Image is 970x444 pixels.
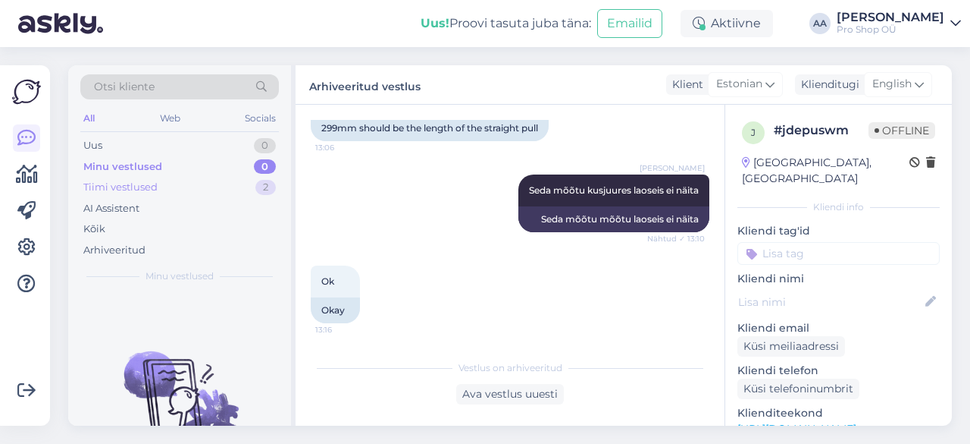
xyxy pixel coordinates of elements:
[737,405,940,421] p: Klienditeekond
[315,324,372,335] span: 13:16
[311,115,549,141] div: 299mm should be the length of the straight pull
[681,10,773,37] div: Aktiivne
[309,74,421,95] label: Arhiveeritud vestlus
[666,77,703,93] div: Klient
[83,222,105,237] div: Kõik
[83,159,162,175] div: Minu vestlused
[12,77,41,106] img: Askly Logo
[597,9,662,38] button: Emailid
[737,422,856,436] a: [URL][DOMAIN_NAME]
[254,138,276,153] div: 0
[518,206,709,232] div: Seda mõõtu mõõtu laoseis ei näita
[716,76,762,93] span: Estonian
[315,142,372,153] span: 13:06
[742,155,909,187] div: [GEOGRAPHIC_DATA], [GEOGRAPHIC_DATA]
[737,379,859,399] div: Küsi telefoninumbrit
[737,363,940,379] p: Kliendi telefon
[83,201,139,216] div: AI Assistent
[738,294,922,310] input: Lisa nimi
[83,243,145,258] div: Arhiveeritud
[737,320,940,336] p: Kliendi email
[737,200,940,214] div: Kliendi info
[529,184,699,196] span: Seda mõõtu kusjuures laoseis ei näita
[80,109,98,128] div: All
[872,76,912,93] span: English
[737,336,845,357] div: Küsi meiliaadressi
[837,24,944,36] div: Pro Shop OÜ
[647,233,705,244] span: Nähtud ✓ 13:10
[157,109,183,128] div: Web
[737,242,940,265] input: Lisa tag
[795,77,859,93] div: Klienditugi
[640,162,705,174] span: [PERSON_NAME]
[458,361,562,375] span: Vestlus on arhiveeritud
[737,271,940,287] p: Kliendi nimi
[83,138,102,153] div: Uus
[254,159,276,175] div: 0
[94,79,155,95] span: Otsi kliente
[837,11,961,36] a: [PERSON_NAME]Pro Shop OÜ
[83,180,158,195] div: Tiimi vestlused
[421,16,449,30] b: Uus!
[311,298,360,323] div: Okay
[751,127,756,138] span: j
[456,384,564,405] div: Ava vestlus uuesti
[809,13,831,34] div: AA
[421,14,591,33] div: Proovi tasuta juba täna:
[737,223,940,239] p: Kliendi tag'id
[242,109,279,128] div: Socials
[255,180,276,195] div: 2
[145,269,214,283] span: Minu vestlused
[321,276,334,287] span: Ok
[837,11,944,24] div: [PERSON_NAME]
[868,122,935,139] span: Offline
[774,121,868,140] div: # jdepuswm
